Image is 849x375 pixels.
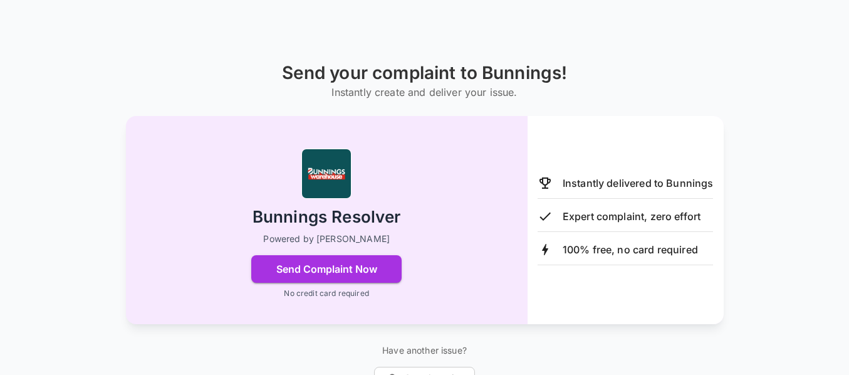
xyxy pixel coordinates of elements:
img: Bunnings [301,149,352,199]
button: Send Complaint Now [251,255,402,283]
p: Powered by [PERSON_NAME] [263,233,390,245]
p: Instantly delivered to Bunnings [563,176,714,191]
h1: Send your complaint to Bunnings! [282,63,568,83]
p: Expert complaint, zero effort [563,209,701,224]
p: 100% free, no card required [563,242,698,257]
p: No credit card required [284,288,368,299]
h2: Bunnings Resolver [253,206,401,228]
p: Have another issue? [374,344,475,357]
h6: Instantly create and deliver your issue. [282,83,568,101]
